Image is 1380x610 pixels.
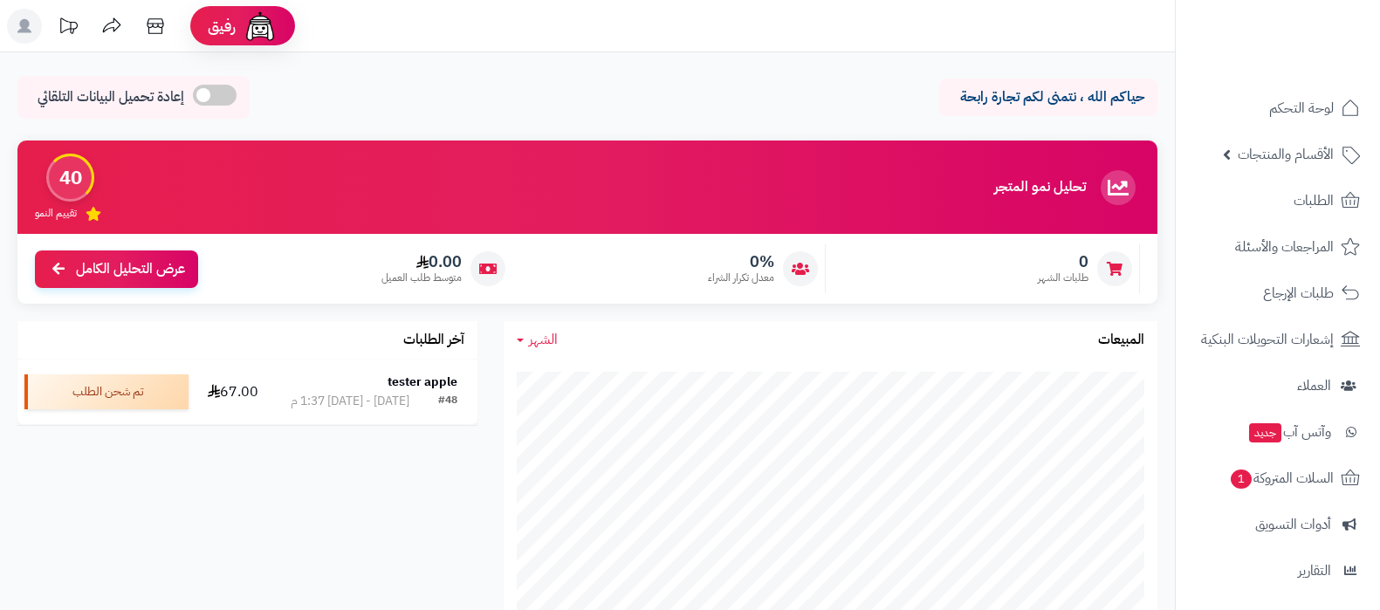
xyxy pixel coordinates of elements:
[1249,423,1281,442] span: جديد
[1186,550,1370,592] a: التقارير
[708,252,774,271] span: 0%
[1263,281,1334,305] span: طلبات الإرجاع
[381,271,462,285] span: متوسط طلب العميل
[1235,235,1334,259] span: المراجعات والأسئلة
[1186,319,1370,360] a: إشعارات التحويلات البنكية
[403,332,464,348] h3: آخر الطلبات
[46,9,90,48] a: تحديثات المنصة
[381,252,462,271] span: 0.00
[1186,180,1370,222] a: الطلبات
[438,393,457,410] div: #48
[1186,365,1370,407] a: العملاء
[1231,469,1252,489] span: 1
[1255,512,1331,537] span: أدوات التسويق
[1186,457,1370,499] a: السلات المتروكة1
[76,259,185,279] span: عرض التحليل الكامل
[208,16,236,37] span: رفيق
[994,180,1086,195] h3: تحليل نمو المتجر
[1247,420,1331,444] span: وآتس آب
[1269,96,1334,120] span: لوحة التحكم
[388,373,457,391] strong: tester apple
[1229,466,1334,490] span: السلات المتروكة
[1297,374,1331,398] span: العملاء
[1038,252,1088,271] span: 0
[243,9,278,44] img: ai-face.png
[196,360,271,424] td: 67.00
[1186,272,1370,314] a: طلبات الإرجاع
[1186,87,1370,129] a: لوحة التحكم
[1186,226,1370,268] a: المراجعات والأسئلة
[1098,332,1144,348] h3: المبيعات
[529,329,558,350] span: الشهر
[1238,142,1334,167] span: الأقسام والمنتجات
[35,250,198,288] a: عرض التحليل الكامل
[1186,411,1370,453] a: وآتس آبجديد
[1298,559,1331,583] span: التقارير
[708,271,774,285] span: معدل تكرار الشراء
[24,374,189,409] div: تم شحن الطلب
[1294,188,1334,213] span: الطلبات
[952,87,1144,107] p: حياكم الله ، نتمنى لكم تجارة رابحة
[517,330,558,350] a: الشهر
[291,393,409,410] div: [DATE] - [DATE] 1:37 م
[38,87,184,107] span: إعادة تحميل البيانات التلقائي
[1038,271,1088,285] span: طلبات الشهر
[1201,327,1334,352] span: إشعارات التحويلات البنكية
[35,206,77,221] span: تقييم النمو
[1186,504,1370,545] a: أدوات التسويق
